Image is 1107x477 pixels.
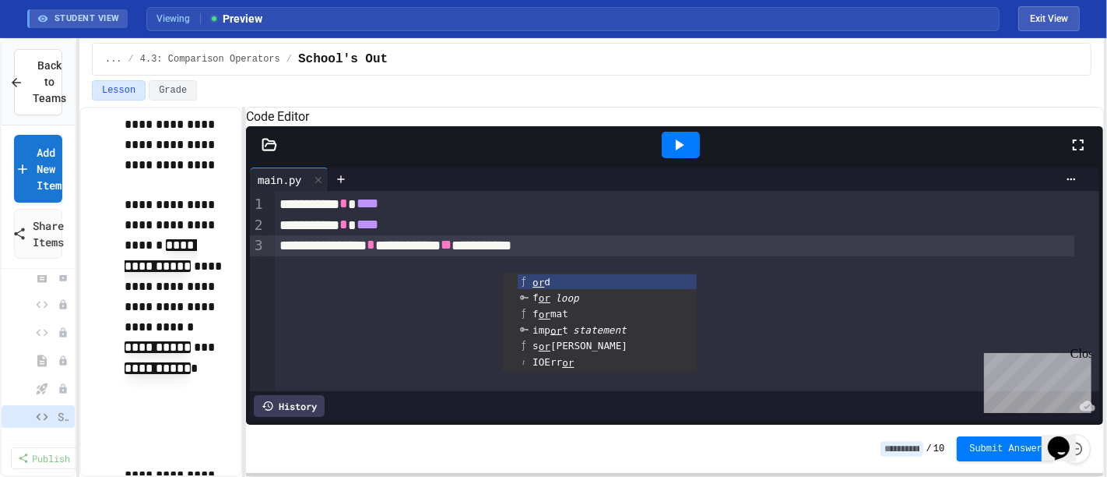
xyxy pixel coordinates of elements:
[254,395,325,417] div: History
[33,58,66,107] span: Back to Teams
[957,436,1055,461] button: Submit Answer
[1018,6,1080,31] button: Exit student view
[532,324,568,336] span: imp t
[250,215,265,236] div: 2
[156,12,201,26] span: Viewing
[11,447,77,469] a: Publish
[532,277,544,288] span: or
[539,292,550,304] span: or
[58,271,69,282] div: Unpublished
[58,355,69,366] div: Unpublished
[54,12,120,26] span: STUDENT VIEW
[58,436,69,453] span: All Star
[969,443,1042,455] span: Submit Answer
[532,308,568,320] span: f mat
[532,291,550,303] span: f
[1042,415,1091,461] iframe: chat widget
[502,273,697,372] ul: Completions
[532,356,574,368] span: IOErr
[14,135,62,203] a: Add New Item
[6,6,107,99] div: Chat with us now!Close
[209,11,262,27] span: Preview
[250,194,265,215] div: 1
[978,347,1091,413] iframe: chat widget
[250,235,265,256] div: 3
[926,443,932,455] span: /
[128,53,134,65] span: /
[246,108,1103,126] h6: Code Editor
[149,80,197,101] button: Grade
[92,80,146,101] button: Lesson
[532,340,627,352] span: s [PERSON_NAME]
[58,327,69,338] div: Unpublished
[140,53,280,65] span: 4.3: Comparison Operators
[58,299,69,310] div: Unpublished
[532,276,550,288] span: d
[550,324,562,336] span: or
[539,309,550,320] span: or
[250,168,329,191] div: main.py
[562,357,574,369] span: or
[58,408,69,425] span: School's Out
[14,209,62,259] a: Share Items
[14,49,62,115] button: Back to Teams
[250,171,309,188] div: main.py
[573,324,627,336] span: statement
[298,50,388,69] span: School's Out
[555,292,578,304] span: loop
[539,341,550,352] span: or
[933,443,944,455] span: 10
[105,53,122,65] span: ...
[58,383,69,394] div: Unpublished
[286,53,292,65] span: /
